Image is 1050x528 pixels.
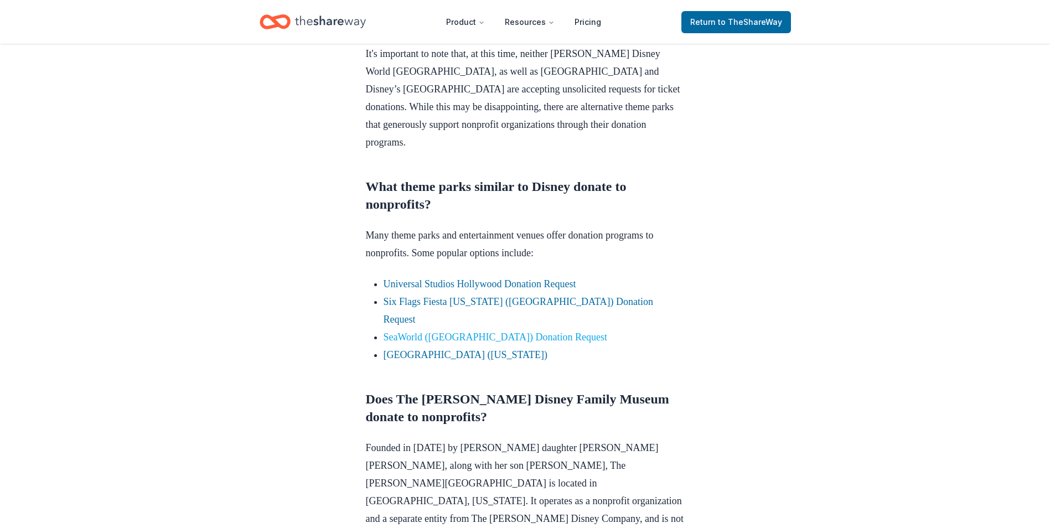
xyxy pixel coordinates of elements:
[681,11,791,33] a: Returnto TheShareWay
[566,11,610,33] a: Pricing
[384,278,576,289] a: Universal Studios Hollywood Donation Request
[437,11,494,33] button: Product
[366,226,685,262] p: Many theme parks and entertainment venues offer donation programs to nonprofits. Some popular opt...
[437,9,610,35] nav: Main
[496,11,563,33] button: Resources
[384,349,548,360] a: [GEOGRAPHIC_DATA] ([US_STATE])
[366,390,685,426] h2: Does The [PERSON_NAME] Disney Family Museum donate to nonprofits?
[718,17,782,27] span: to TheShareWay
[366,178,685,213] h2: What theme parks similar to Disney donate to nonprofits?
[260,9,366,35] a: Home
[366,45,685,151] p: It's important to note that, at this time, neither [PERSON_NAME] Disney World [GEOGRAPHIC_DATA], ...
[384,296,654,325] a: Six Flags Fiesta [US_STATE] ([GEOGRAPHIC_DATA]) Donation Request
[384,332,608,343] a: SeaWorld ([GEOGRAPHIC_DATA]) Donation Request
[690,15,782,29] span: Return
